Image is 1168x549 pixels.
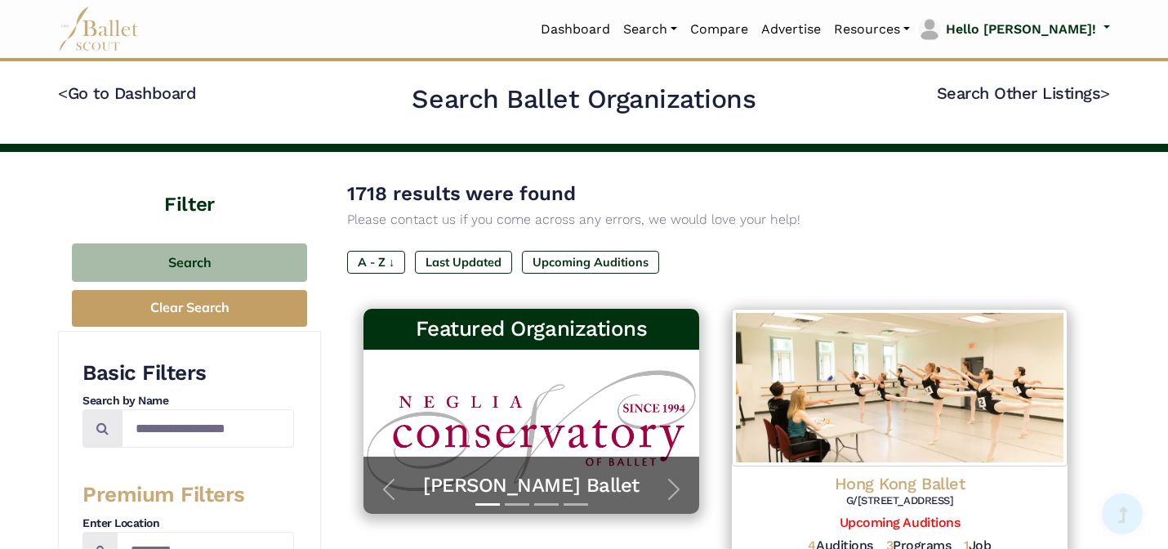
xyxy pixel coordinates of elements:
[522,251,659,274] label: Upcoming Auditions
[827,12,916,47] a: Resources
[377,315,686,343] h3: Featured Organizations
[72,243,307,282] button: Search
[475,495,500,514] button: Slide 1
[916,16,1110,42] a: profile picture Hello [PERSON_NAME]!
[347,251,405,274] label: A - Z ↓
[412,83,756,117] h2: Search Ballet Organizations
[684,12,755,47] a: Compare
[347,209,1084,230] p: Please contact us if you come across any errors, we would love your help!
[415,251,512,274] label: Last Updated
[745,494,1054,508] h6: G/[STREET_ADDRESS]
[617,12,684,47] a: Search
[82,393,294,409] h4: Search by Name
[58,83,68,103] code: <
[82,516,294,532] h4: Enter Location
[82,481,294,509] h3: Premium Filters
[755,12,827,47] a: Advertise
[82,359,294,387] h3: Basic Filters
[534,495,559,514] button: Slide 3
[918,18,941,41] img: profile picture
[1100,83,1110,103] code: >
[840,515,960,530] a: Upcoming Auditions
[122,409,294,448] input: Search by names...
[745,473,1054,494] h4: Hong Kong Ballet
[380,473,683,498] a: [PERSON_NAME] Ballet
[505,495,529,514] button: Slide 2
[58,83,196,103] a: <Go to Dashboard
[732,309,1068,466] img: Logo
[534,12,617,47] a: Dashboard
[347,182,576,205] span: 1718 results were found
[58,152,321,219] h4: Filter
[937,83,1110,103] a: Search Other Listings>
[72,290,307,327] button: Clear Search
[564,495,588,514] button: Slide 4
[946,19,1096,40] p: Hello [PERSON_NAME]!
